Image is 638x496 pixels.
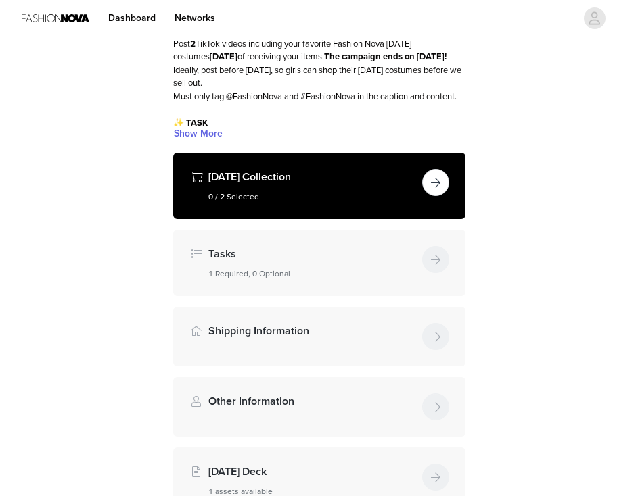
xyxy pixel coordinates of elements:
[208,464,417,480] h4: [DATE] Deck
[173,126,223,142] button: Show More
[173,118,184,128] span: ✨
[173,230,465,296] div: Tasks
[190,39,196,49] strong: 2
[173,91,457,102] span: Must only tag @FashionNova and #FashionNova in the caption and content.
[166,3,223,33] a: Networks
[100,3,164,33] a: Dashboard
[324,51,447,62] strong: The campaign ends on [DATE]!
[173,153,465,219] div: Halloween Collection
[173,65,175,76] span: I
[186,118,208,128] span: TASK
[173,39,447,63] span: Post TikTok videos including your favorite Fashion Nova [DATE] costumes of receiving your items.
[208,191,417,203] h5: 0 / 2 Selected
[173,65,461,89] span: deally, post before [DATE], so girls can shop their [DATE] costumes before we sell out.
[208,246,417,262] h4: Tasks
[208,323,417,339] h4: Shipping Information
[208,393,417,410] h4: Other Information
[173,377,465,437] div: Other Information
[22,3,89,33] img: Fashion Nova Logo
[173,307,465,366] div: Shipping Information
[210,51,237,62] strong: [DATE]
[208,169,417,185] h4: [DATE] Collection
[588,7,601,29] div: avatar
[208,268,417,280] h5: 1 Required, 0 Optional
